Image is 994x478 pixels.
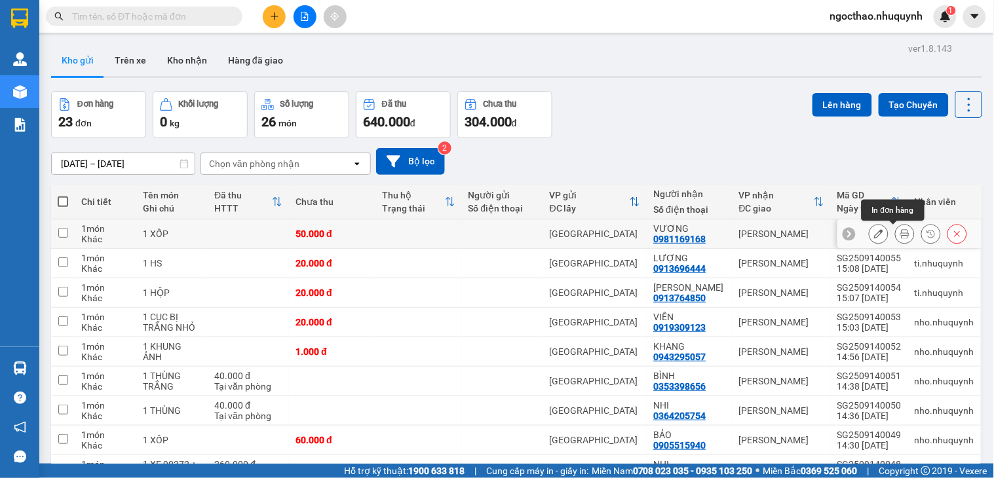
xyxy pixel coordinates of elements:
div: BÌNH [653,371,726,381]
div: 1 món [81,400,130,411]
button: Tạo Chuyến [879,93,949,117]
div: [GEOGRAPHIC_DATA] [550,258,641,268]
button: Đã thu640.000đ [356,91,451,138]
div: Số điện thoại [468,203,537,213]
div: 0943295057 [653,352,706,362]
span: 640.000 [363,114,410,130]
strong: NHƯ QUỲNH [36,5,161,30]
span: copyright [921,466,930,475]
div: 50.000 đ [296,229,369,239]
div: ĐC lấy [550,203,630,213]
th: Toggle SortBy [375,185,462,219]
span: [PERSON_NAME]: [5,81,86,94]
button: caret-down [963,5,986,28]
div: SG2509140049 [837,430,902,440]
div: Đơn hàng [77,100,113,109]
div: 1 món [81,341,130,352]
div: VƯƠNG [653,223,726,234]
div: SG2509140052 [837,341,902,352]
div: 15:07 [DATE] [837,293,902,303]
div: 20.000 đ [296,317,369,327]
div: SG2509140054 [837,282,902,293]
div: 40.000 đ [214,400,282,411]
span: caret-down [969,10,981,22]
div: 1.000 đ [296,346,369,357]
strong: 0708 023 035 - 0935 103 250 [633,466,753,476]
div: VP nhận [739,190,814,200]
div: 14:30 [DATE] [837,440,902,450]
div: Chưa thu [484,100,517,109]
div: 14:36 [DATE] [837,411,902,421]
span: 0 [160,114,167,130]
div: nho.nhuquynh [915,346,974,357]
span: Cung cấp máy in - giấy in: [486,464,588,478]
div: NHI [653,400,726,411]
svg: open [352,158,362,169]
div: KHANG [653,341,726,352]
div: Chi tiết [81,196,130,207]
span: đ [410,118,415,128]
button: Hàng đã giao [218,45,294,76]
div: 1 XỐP [143,229,201,239]
div: 1 KHUNG ẢNH [143,341,201,362]
button: aim [324,5,347,28]
span: search [54,12,64,21]
div: 0913696444 [653,263,706,274]
span: kg [170,118,180,128]
button: file-add [294,5,316,28]
div: Người gửi [468,190,537,200]
strong: 342 [PERSON_NAME], P1, Q10, TP.HCM - 0931 556 979 [5,49,190,79]
button: Khối lượng0kg [153,91,248,138]
div: 1 THÙNG [143,405,201,416]
div: Chưa thu [296,196,369,207]
span: | [474,464,476,478]
div: SG2509140051 [837,371,902,381]
div: [GEOGRAPHIC_DATA] [550,346,641,357]
div: Mã GD [837,190,891,200]
div: ver 1.8.143 [909,41,953,56]
div: Ghi chú [143,203,201,213]
div: Đã thu [382,100,406,109]
span: plus [270,12,279,21]
button: Lên hàng [812,93,872,117]
div: SG2509140053 [837,312,902,322]
div: Khác [81,322,130,333]
span: question-circle [14,392,26,404]
div: 1 món [81,223,130,234]
div: Trạng thái [382,203,445,213]
div: 0905515940 [653,440,706,450]
div: [PERSON_NAME] [739,376,824,386]
sup: 1 [947,6,956,15]
div: Khác [81,263,130,274]
div: 14:56 [DATE] [837,352,902,362]
span: đơn [75,118,92,128]
img: logo-vxr [11,9,28,28]
div: HTTT [214,203,272,213]
input: Select a date range. [52,153,195,174]
div: LƯỢNG [653,253,726,263]
span: aim [330,12,339,21]
div: [PERSON_NAME] [739,229,824,239]
button: Kho gửi [51,45,104,76]
button: Chưa thu304.000đ [457,91,552,138]
button: Đơn hàng23đơn [51,91,146,138]
div: Sửa đơn hàng [869,224,889,244]
div: 1 CỤC BỊ TRẮNG NHỎ [143,312,201,333]
div: 1 món [81,282,130,293]
div: SG2509140050 [837,400,902,411]
div: 1 XỐP [143,435,201,445]
div: Khác [81,381,130,392]
div: [GEOGRAPHIC_DATA] [550,287,641,298]
div: 0913764850 [653,293,706,303]
button: Trên xe [104,45,157,76]
div: [PERSON_NAME] [739,405,824,416]
span: notification [14,421,26,433]
span: 23 [58,114,73,130]
div: NHỊ [653,459,726,469]
button: plus [263,5,286,28]
button: Kho nhận [157,45,218,76]
span: món [278,118,297,128]
div: 1 món [81,312,130,322]
strong: Khu K1, [PERSON_NAME] [PERSON_NAME], [PERSON_NAME][GEOGRAPHIC_DATA], [GEOGRAPHIC_DATA]PRTC - 0931... [5,83,187,133]
div: 1 HS [143,258,201,268]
